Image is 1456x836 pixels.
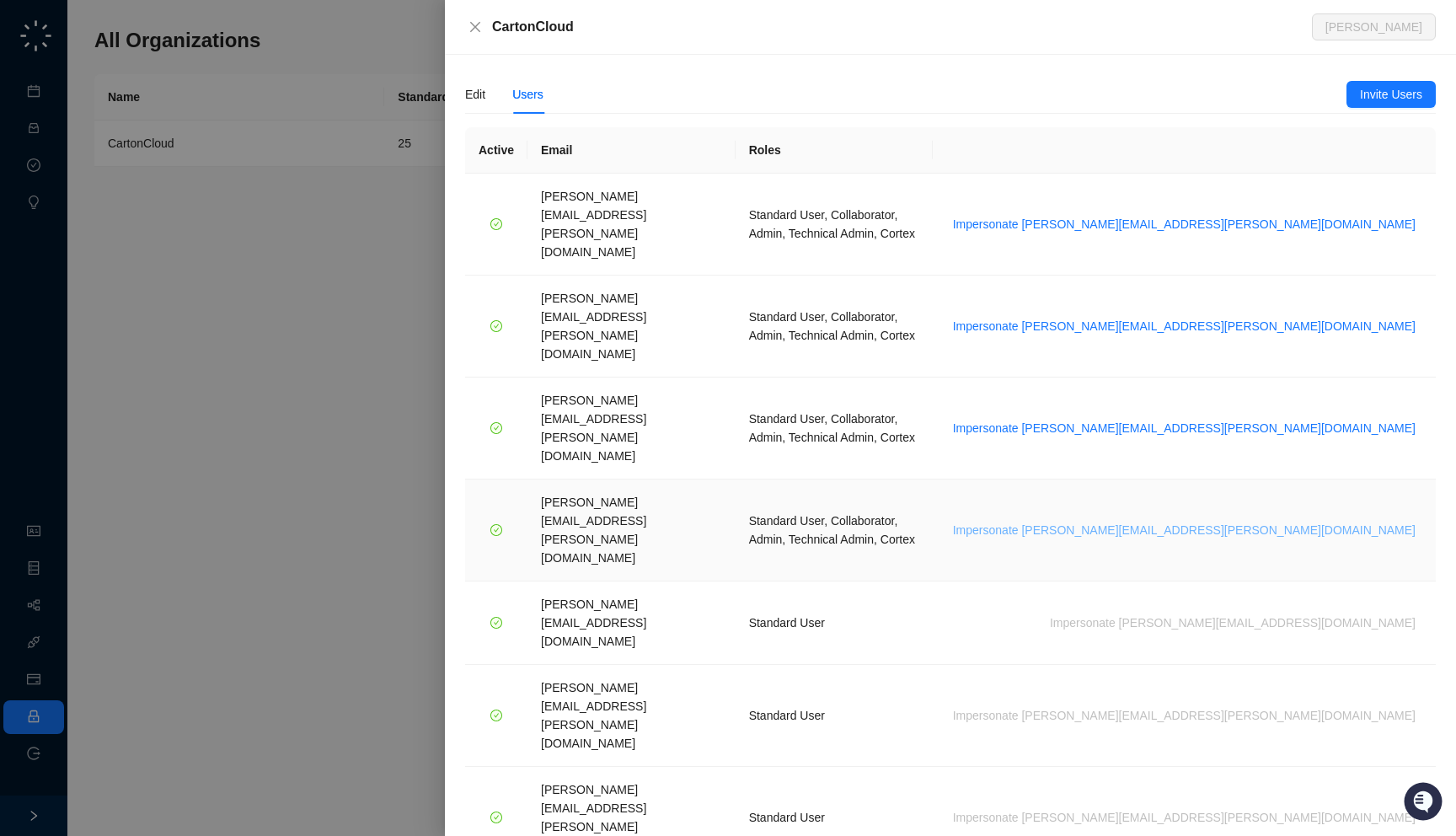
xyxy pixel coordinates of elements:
span: Pylon [168,277,204,290]
button: Impersonate [PERSON_NAME][EMAIL_ADDRESS][PERSON_NAME][DOMAIN_NAME] [946,807,1422,828]
td: Standard User, Collaborator, Admin, Technical Admin, Cortex [736,480,933,581]
div: CartonCloud [492,17,1312,37]
button: Impersonate [PERSON_NAME][EMAIL_ADDRESS][PERSON_NAME][DOMAIN_NAME] [946,705,1422,726]
th: Active [465,127,527,174]
button: Close [465,17,485,37]
span: [PERSON_NAME][EMAIL_ADDRESS][DOMAIN_NAME] [541,598,646,648]
button: Impersonate [PERSON_NAME][EMAIL_ADDRESS][PERSON_NAME][DOMAIN_NAME] [946,214,1422,234]
h2: How can we help? [17,94,307,121]
td: Standard User [736,581,933,665]
span: check-circle [490,710,502,721]
span: check-circle [490,320,502,332]
span: check-circle [490,218,502,230]
td: Standard User [736,665,933,767]
div: Start new chat [57,153,276,169]
span: Status [93,236,130,253]
span: Invite Users [1360,85,1422,104]
a: Powered byPylon [119,276,204,290]
span: check-circle [490,617,502,629]
button: Invite Users [1346,81,1436,108]
div: 📶 [76,238,89,251]
span: check-circle [490,422,502,434]
a: 📚Docs [10,229,69,260]
p: Welcome 👋 [17,67,307,94]
div: We're available if you need us! [57,169,213,183]
span: [PERSON_NAME][EMAIL_ADDRESS][PERSON_NAME][DOMAIN_NAME] [541,292,646,361]
div: 📚 [17,238,30,251]
div: Edit [465,85,485,104]
span: check-circle [490,812,502,823]
span: [PERSON_NAME][EMAIL_ADDRESS][PERSON_NAME][DOMAIN_NAME] [541,496,646,565]
button: Impersonate [PERSON_NAME][EMAIL_ADDRESS][PERSON_NAME][DOMAIN_NAME] [946,316,1422,336]
th: Roles [736,127,933,174]
a: 📶Status [69,229,136,260]
span: close [468,20,482,34]
button: [PERSON_NAME] [1312,13,1436,40]
span: Docs [34,236,62,253]
div: Users [512,85,543,104]
button: Impersonate [PERSON_NAME][EMAIL_ADDRESS][PERSON_NAME][DOMAIN_NAME] [946,418,1422,438]
iframe: Open customer support [1402,780,1448,826]
span: [PERSON_NAME][EMAIL_ADDRESS][PERSON_NAME][DOMAIN_NAME] [541,394,646,463]
td: Standard User, Collaborator, Admin, Technical Admin, Cortex [736,174,933,276]
span: Impersonate [PERSON_NAME][EMAIL_ADDRESS][PERSON_NAME][DOMAIN_NAME] [953,317,1416,335]
img: Swyft AI [17,17,51,51]
span: Impersonate [PERSON_NAME][EMAIL_ADDRESS][PERSON_NAME][DOMAIN_NAME] [953,419,1416,437]
button: Start new chat [286,158,307,178]
button: Impersonate [PERSON_NAME][EMAIL_ADDRESS][PERSON_NAME][DOMAIN_NAME] [946,520,1422,540]
th: Email [527,127,736,174]
span: Impersonate [PERSON_NAME][EMAIL_ADDRESS][PERSON_NAME][DOMAIN_NAME] [953,521,1416,539]
span: Impersonate [PERSON_NAME][EMAIL_ADDRESS][PERSON_NAME][DOMAIN_NAME] [953,215,1416,233]
span: [PERSON_NAME][EMAIL_ADDRESS][PERSON_NAME][DOMAIN_NAME] [541,190,646,259]
td: Standard User, Collaborator, Admin, Technical Admin, Cortex [736,276,933,378]
button: Impersonate [PERSON_NAME][EMAIL_ADDRESS][DOMAIN_NAME] [1043,613,1422,633]
td: Standard User, Collaborator, Admin, Technical Admin, Cortex [736,378,933,480]
span: [PERSON_NAME][EMAIL_ADDRESS][PERSON_NAME][DOMAIN_NAME] [541,681,646,750]
img: 5124521997842_fc6d7dfcefe973c2e489_88.png [17,153,47,183]
span: check-circle [490,524,502,536]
